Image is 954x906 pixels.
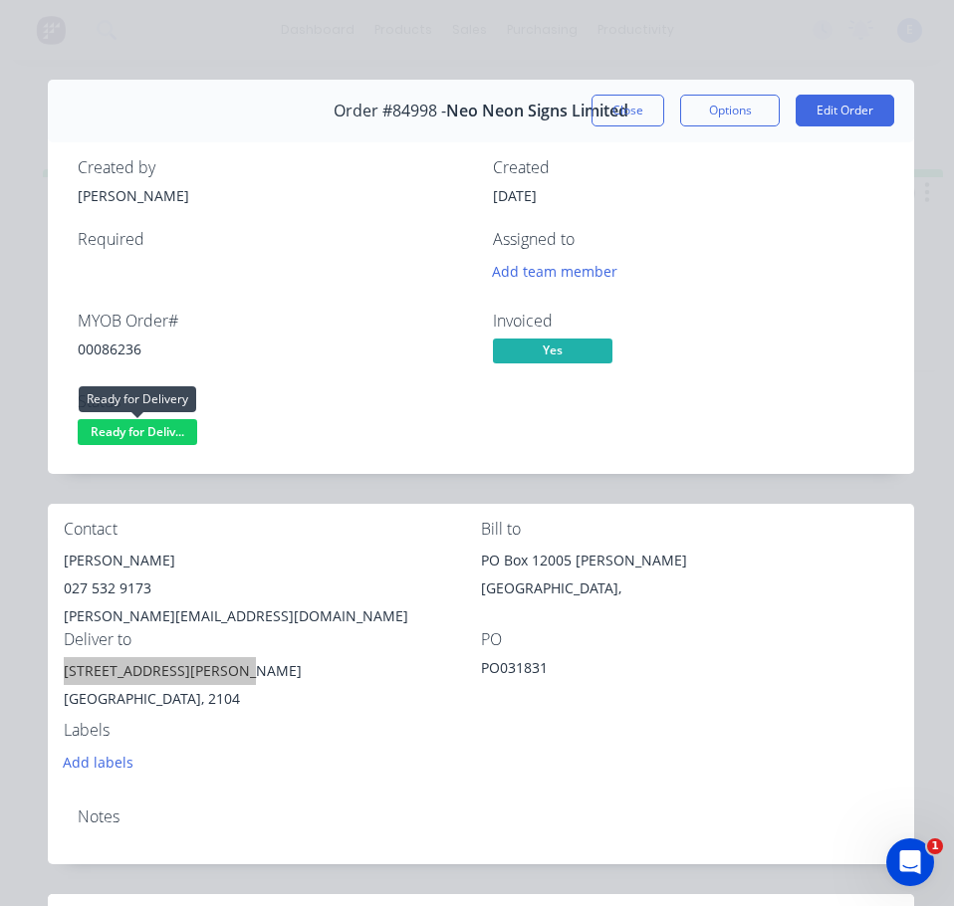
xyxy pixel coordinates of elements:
[64,721,481,740] div: Labels
[64,602,481,630] div: [PERSON_NAME][EMAIL_ADDRESS][DOMAIN_NAME]
[79,386,196,412] div: Ready for Delivery
[592,95,664,126] button: Close
[446,102,628,120] span: Neo Neon Signs Limited
[64,685,481,713] div: [GEOGRAPHIC_DATA], 2104
[493,230,884,249] div: Assigned to
[493,258,628,285] button: Add team member
[481,630,898,649] div: PO
[493,186,537,205] span: [DATE]
[64,657,481,721] div: [STREET_ADDRESS][PERSON_NAME][GEOGRAPHIC_DATA], 2104
[78,312,469,331] div: MYOB Order #
[78,230,469,249] div: Required
[493,158,884,177] div: Created
[78,158,469,177] div: Created by
[64,547,481,574] div: [PERSON_NAME]
[78,419,197,444] span: Ready for Deliv...
[481,520,898,539] div: Bill to
[481,657,730,685] div: PO031831
[78,807,884,826] div: Notes
[493,312,884,331] div: Invoiced
[481,547,898,574] div: PO Box 12005 [PERSON_NAME]
[493,339,612,363] span: Yes
[53,748,144,775] button: Add labels
[334,102,446,120] span: Order #84998 -
[886,838,934,886] iframe: Intercom live chat
[796,95,894,126] button: Edit Order
[64,657,481,685] div: [STREET_ADDRESS][PERSON_NAME]
[78,392,469,411] div: Status
[482,258,628,285] button: Add team member
[78,339,469,359] div: 00086236
[481,574,898,602] div: [GEOGRAPHIC_DATA],
[481,547,898,610] div: PO Box 12005 [PERSON_NAME][GEOGRAPHIC_DATA],
[64,574,481,602] div: 027 532 9173
[64,520,481,539] div: Contact
[64,547,481,630] div: [PERSON_NAME]027 532 9173[PERSON_NAME][EMAIL_ADDRESS][DOMAIN_NAME]
[78,419,197,449] button: Ready for Deliv...
[64,630,481,649] div: Deliver to
[680,95,780,126] button: Options
[78,185,469,206] div: [PERSON_NAME]
[927,838,943,854] span: 1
